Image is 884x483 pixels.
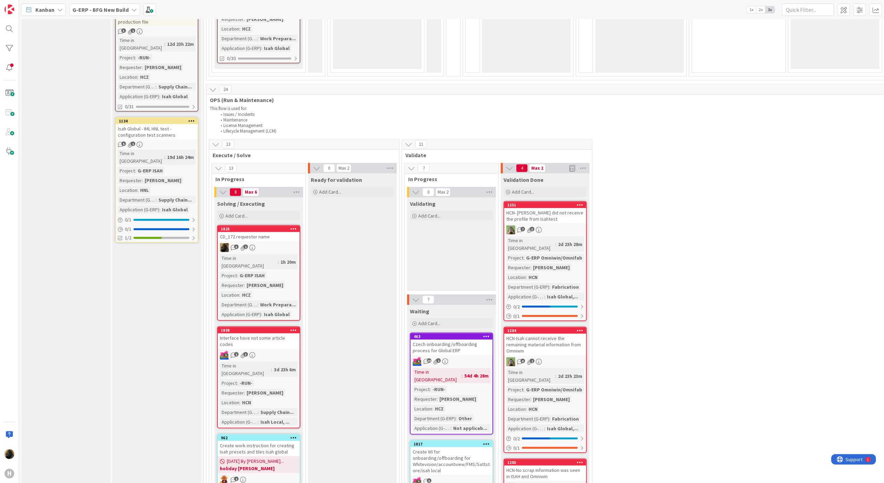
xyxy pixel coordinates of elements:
div: [PERSON_NAME] [143,177,183,184]
span: : [159,93,160,100]
div: HCZ [433,405,445,413]
div: Fabrication [550,283,581,291]
span: : [549,283,550,291]
span: : [137,186,138,194]
div: 1251 [504,202,586,208]
span: 0/31 [125,103,134,110]
div: Application (G-ERP) [118,206,159,213]
b: holiday [PERSON_NAME] [220,465,298,472]
div: 0/1 [504,312,586,321]
span: 3 [530,227,534,231]
div: Requester [506,396,530,403]
a: 1284HCN-Isah cannot receive the remaining material information from OmniwinTTTime in [GEOGRAPHIC_... [504,327,587,453]
div: ND [218,243,300,252]
span: Add Card... [319,189,341,195]
span: 3 [427,478,431,483]
div: Project [220,272,237,279]
span: : [258,418,259,426]
span: Validate [405,152,583,159]
p: This flow is used for: [210,106,884,111]
a: 1808Interface have not some article codesJKTime in [GEOGRAPHIC_DATA]:3d 23h 6mProject:-RUN-Reques... [217,327,300,429]
div: Isah Local, ... [259,418,291,426]
span: 1x [747,6,756,13]
div: Isah Global [160,93,189,100]
span: : [526,273,527,281]
span: 2x [756,6,765,13]
div: 1817Create WI for onboarding/offboarding for Whitevision/accountview/FMS/Sattstore/isah local [411,441,492,475]
span: 1 [131,142,135,146]
div: Department (G-ERP) [220,408,258,416]
span: : [530,396,531,403]
span: 7 [422,296,434,304]
span: : [135,167,136,175]
div: 0/1 [116,215,198,224]
div: Department (G-ERP) [220,35,257,42]
span: Validating [410,200,436,207]
span: 13 [225,164,237,172]
div: Max 2 [438,190,448,194]
div: [PERSON_NAME] [245,389,285,397]
span: Add Card... [512,189,534,195]
div: HNL [138,186,151,194]
div: Supply Chain... [157,83,194,91]
div: Supply Chain... [259,408,295,416]
span: 1 [131,28,135,33]
span: : [135,54,136,61]
span: : [462,372,463,380]
div: [PERSON_NAME] [531,264,572,271]
div: Location [220,399,239,406]
span: Ready for validation [311,176,362,183]
div: Department (G-ERP) [118,83,156,91]
div: Project [506,386,523,393]
div: Other [457,415,474,422]
div: -RUN- [431,385,447,393]
div: Application (G-ERP) [220,44,261,52]
div: Isah Global,... [545,425,580,432]
span: : [257,301,258,308]
span: : [278,258,279,266]
span: : [237,379,238,387]
div: G-ERP Omniwin/Omnifab [524,254,584,262]
span: 5 [121,142,126,146]
div: 1825 [218,226,300,232]
div: 0/2 [504,434,586,443]
span: 0 / 1 [125,216,131,223]
div: Time in [GEOGRAPHIC_DATA] [506,237,555,252]
span: : [523,254,524,262]
div: Application (G-ERP) [220,418,258,426]
span: 3 [243,352,248,357]
span: : [159,206,160,213]
span: : [523,386,524,393]
div: Isah Global,... [545,293,580,300]
div: HCN [527,273,539,281]
span: : [544,293,545,300]
span: : [237,272,238,279]
div: Location [220,25,239,33]
div: Create work instruction for creating Isah presets and tiles Isah global [218,441,300,456]
div: Application (G-ERP) [506,425,544,432]
span: : [244,281,245,289]
div: G-ERP ISAH [136,167,164,175]
div: Requester [118,177,142,184]
div: Requester [506,264,530,271]
div: Department (G-ERP) [506,283,549,291]
a: 1251HCN- [PERSON_NAME] did not receive the profile from IsahtestTTTime in [GEOGRAPHIC_DATA]:2d 23... [504,201,587,321]
div: Time in [GEOGRAPHIC_DATA] [506,368,555,384]
div: 463Czech onboarding/offboarding process for Global ERP [411,333,492,355]
div: [PERSON_NAME] [531,396,572,403]
img: JK [220,351,229,360]
div: G-ERP ISAH [238,272,266,279]
img: TT [506,357,515,366]
span: 3 [121,28,126,33]
div: Department (G-ERP) [413,415,456,422]
div: Location [118,186,137,194]
div: Requester [220,281,244,289]
span: : [430,385,431,393]
div: Time in [GEOGRAPHIC_DATA] [118,36,164,52]
span: : [258,408,259,416]
div: Location [220,291,239,299]
div: 1825 [221,227,300,231]
div: Project [118,167,135,175]
a: 1134Isah Global - IML HNL test - configuration test scannersTime in [GEOGRAPHIC_DATA]:19d 16h 24m... [115,117,198,243]
div: TT [504,226,586,235]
